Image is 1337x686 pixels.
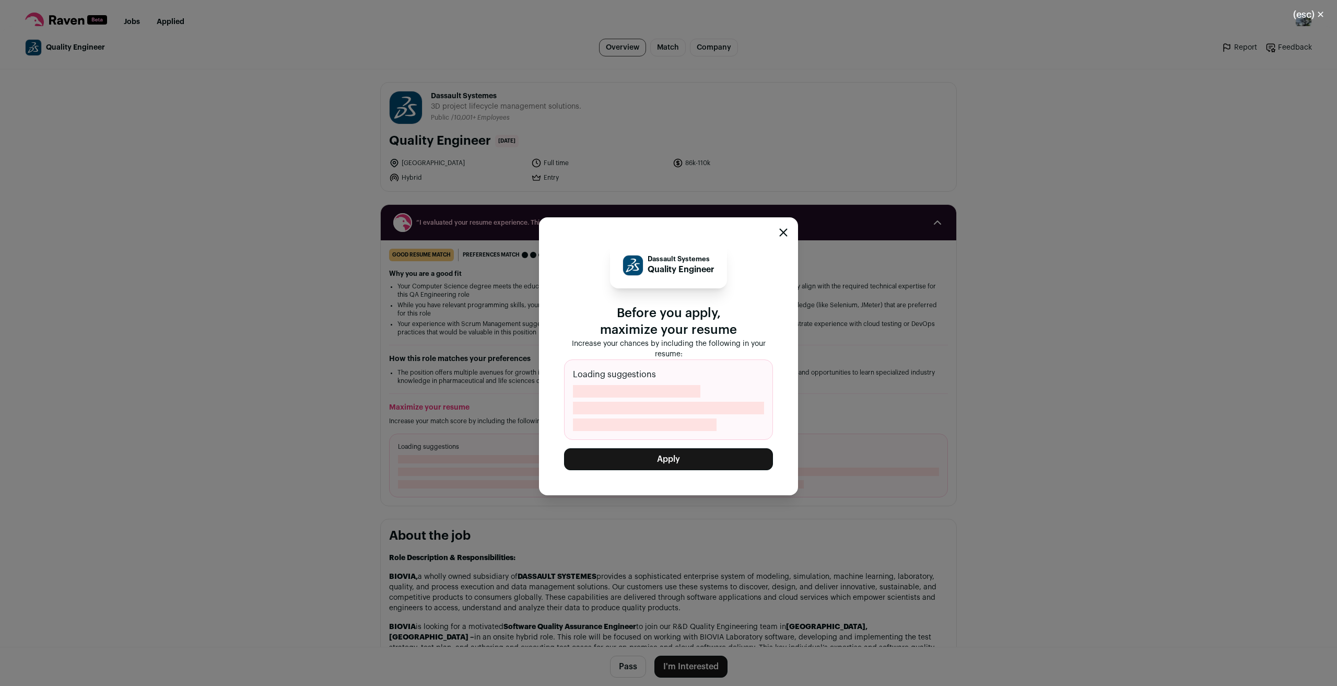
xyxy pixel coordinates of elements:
[648,263,714,276] p: Quality Engineer
[1281,3,1337,26] button: Close modal
[623,255,643,275] img: 19e518665615e7c24a9b074f47ce6e252f81662a9899b04321794c28c00ca3b8.jpg
[564,448,773,470] button: Apply
[564,339,773,359] p: Increase your chances by including the following in your resume:
[648,255,714,263] p: Dassault Systemes
[564,305,773,339] p: Before you apply, maximize your resume
[564,359,773,440] div: Loading suggestions
[779,228,788,237] button: Close modal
